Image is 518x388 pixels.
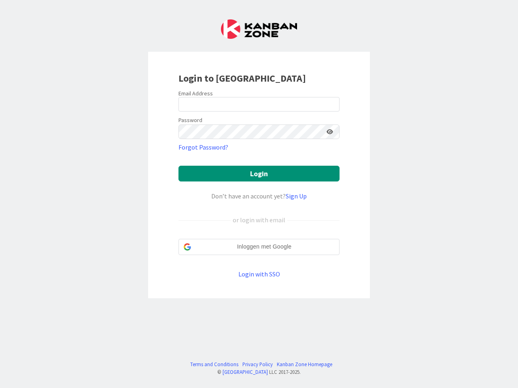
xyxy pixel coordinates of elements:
div: Don’t have an account yet? [178,191,340,201]
label: Email Address [178,90,213,97]
a: Sign Up [286,192,307,200]
div: © LLC 2017- 2025 . [186,368,332,376]
img: Kanban Zone [221,19,297,39]
div: Inloggen met Google [178,239,340,255]
button: Login [178,166,340,181]
a: Privacy Policy [242,361,273,368]
b: Login to [GEOGRAPHIC_DATA] [178,72,306,84]
a: Terms and Conditions [190,361,238,368]
div: or login with email [231,215,287,225]
a: Forgot Password? [178,142,228,152]
span: Inloggen met Google [194,242,334,251]
label: Password [178,116,202,124]
a: [GEOGRAPHIC_DATA] [223,369,268,375]
a: Kanban Zone Homepage [277,361,332,368]
a: Login with SSO [238,270,280,278]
